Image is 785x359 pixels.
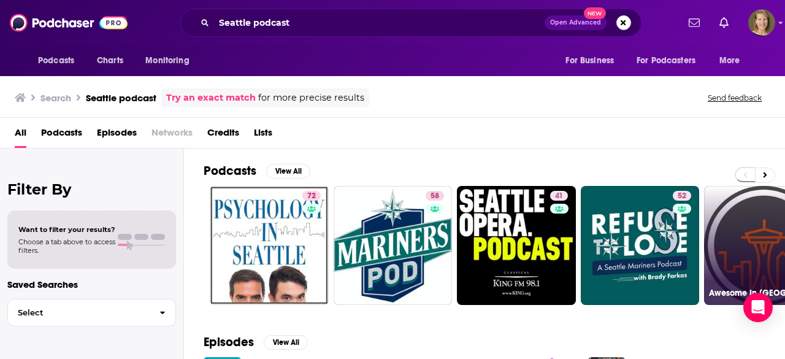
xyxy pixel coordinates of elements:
span: for more precise results [258,91,364,105]
button: Send feedback [704,93,765,103]
a: 52 [673,191,691,201]
span: Monitoring [145,52,189,69]
h2: Podcasts [204,163,256,179]
a: EpisodesView All [204,334,308,350]
img: Podchaser - Follow, Share and Rate Podcasts [10,11,128,34]
a: 72 [210,186,329,305]
span: For Business [565,52,614,69]
span: Select [8,309,150,317]
span: Podcasts [38,52,74,69]
button: Select [7,299,176,326]
a: 41 [550,191,568,201]
input: Search podcasts, credits, & more... [214,13,545,33]
h3: Seattle podcast [86,92,156,104]
button: open menu [629,49,713,72]
h3: Search [40,92,71,104]
span: 72 [307,190,316,203]
a: 58 [334,186,453,305]
a: Episodes [97,123,137,148]
button: Open AdvancedNew [545,15,607,30]
a: 58 [426,191,444,201]
button: open menu [137,49,205,72]
button: View All [266,164,310,179]
div: Open Intercom Messenger [743,293,773,322]
span: Want to filter your results? [18,225,115,234]
span: Charts [97,52,123,69]
h2: Episodes [204,334,254,350]
button: open menu [557,49,629,72]
a: 52 [581,186,700,305]
a: Lists [254,123,272,148]
a: Podcasts [41,123,82,148]
span: 52 [678,190,686,203]
button: open menu [29,49,90,72]
a: PodcastsView All [204,163,310,179]
a: Charts [89,49,131,72]
div: Search podcasts, credits, & more... [180,9,641,37]
a: Try an exact match [166,91,256,105]
span: More [719,52,740,69]
button: View All [264,335,308,350]
a: Show notifications dropdown [684,12,705,33]
a: 41 [457,186,576,305]
h2: Filter By [7,180,176,198]
span: 41 [555,190,563,203]
a: Credits [207,123,239,148]
span: Choose a tab above to access filters. [18,237,115,255]
a: 72 [302,191,321,201]
span: Logged in as tvdockum [748,9,775,36]
button: Show profile menu [748,9,775,36]
span: 58 [431,190,439,203]
img: User Profile [748,9,775,36]
p: Saved Searches [7,279,176,290]
span: New [584,7,606,19]
span: Networks [151,123,193,148]
button: open menu [711,49,756,72]
a: Show notifications dropdown [714,12,733,33]
span: Open Advanced [550,20,601,26]
a: All [15,123,26,148]
span: For Podcasters [637,52,695,69]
